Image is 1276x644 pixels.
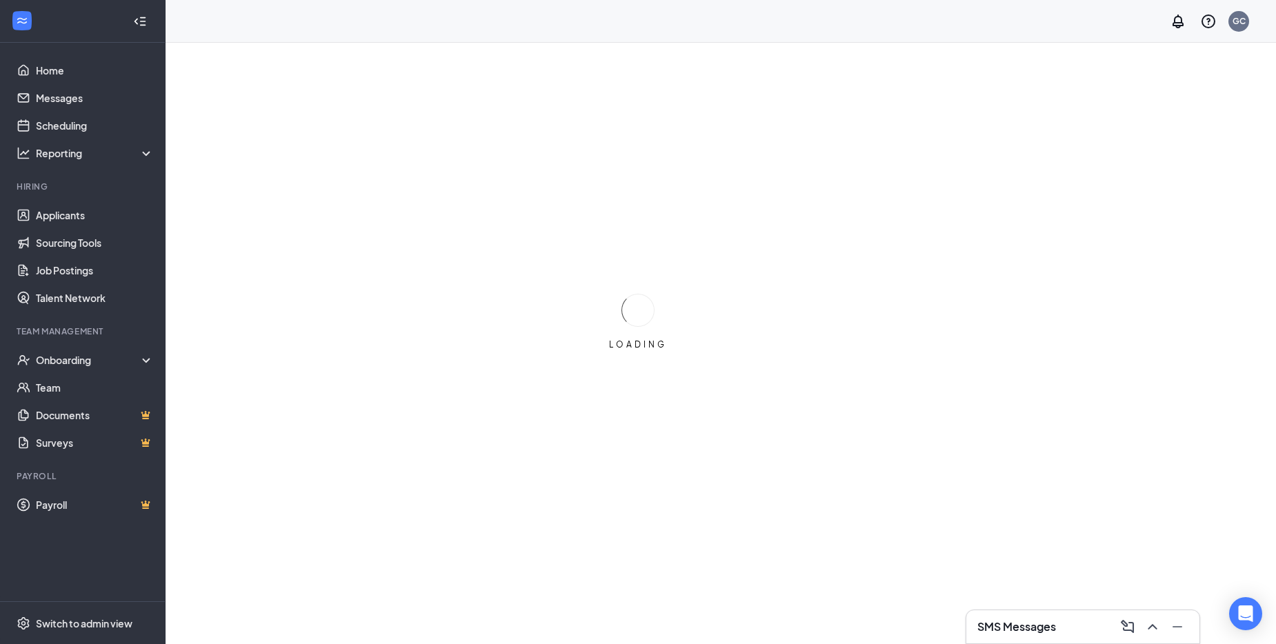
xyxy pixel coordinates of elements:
[133,14,147,28] svg: Collapse
[36,374,154,401] a: Team
[36,57,154,84] a: Home
[1144,618,1161,635] svg: ChevronUp
[17,616,30,630] svg: Settings
[1166,616,1188,638] button: Minimize
[604,339,672,350] div: LOADING
[17,470,151,482] div: Payroll
[1117,616,1139,638] button: ComposeMessage
[1170,13,1186,30] svg: Notifications
[1169,618,1186,635] svg: Minimize
[36,284,154,312] a: Talent Network
[36,401,154,429] a: DocumentsCrown
[36,353,142,367] div: Onboarding
[17,353,30,367] svg: UserCheck
[36,229,154,256] a: Sourcing Tools
[36,84,154,112] a: Messages
[977,619,1056,634] h3: SMS Messages
[1200,13,1217,30] svg: QuestionInfo
[1119,618,1136,635] svg: ComposeMessage
[36,112,154,139] a: Scheduling
[17,146,30,160] svg: Analysis
[36,146,154,160] div: Reporting
[1229,597,1262,630] div: Open Intercom Messenger
[36,256,154,284] a: Job Postings
[15,14,29,28] svg: WorkstreamLogo
[36,491,154,519] a: PayrollCrown
[1233,15,1246,27] div: GC
[17,181,151,192] div: Hiring
[36,201,154,229] a: Applicants
[17,325,151,337] div: Team Management
[36,429,154,456] a: SurveysCrown
[1142,616,1164,638] button: ChevronUp
[36,616,132,630] div: Switch to admin view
